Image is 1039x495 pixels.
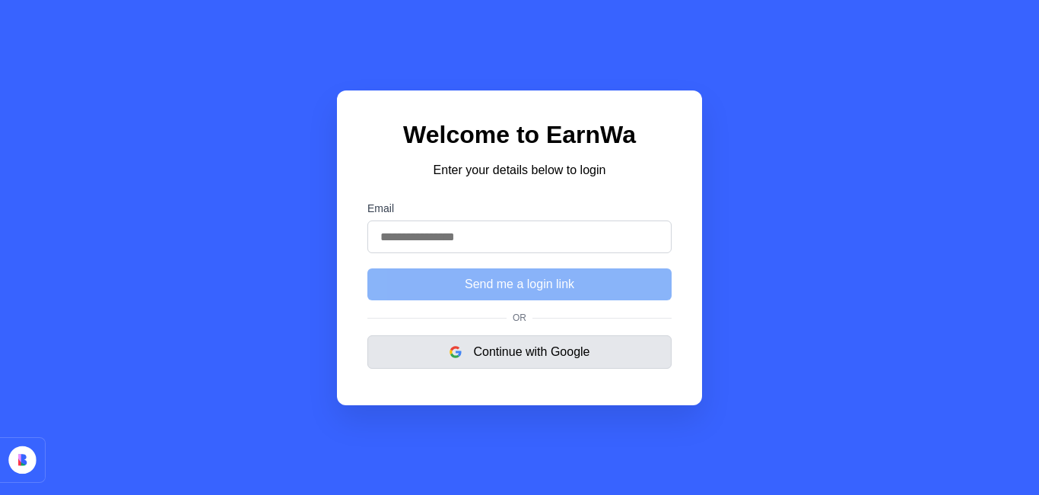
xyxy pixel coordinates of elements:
[367,202,672,214] label: Email
[507,313,532,323] span: Or
[367,121,672,149] h1: Welcome to EarnWa
[367,335,672,369] button: Continue with Google
[367,268,672,300] button: Send me a login link
[450,346,462,358] img: google logo
[367,161,672,179] p: Enter your details below to login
